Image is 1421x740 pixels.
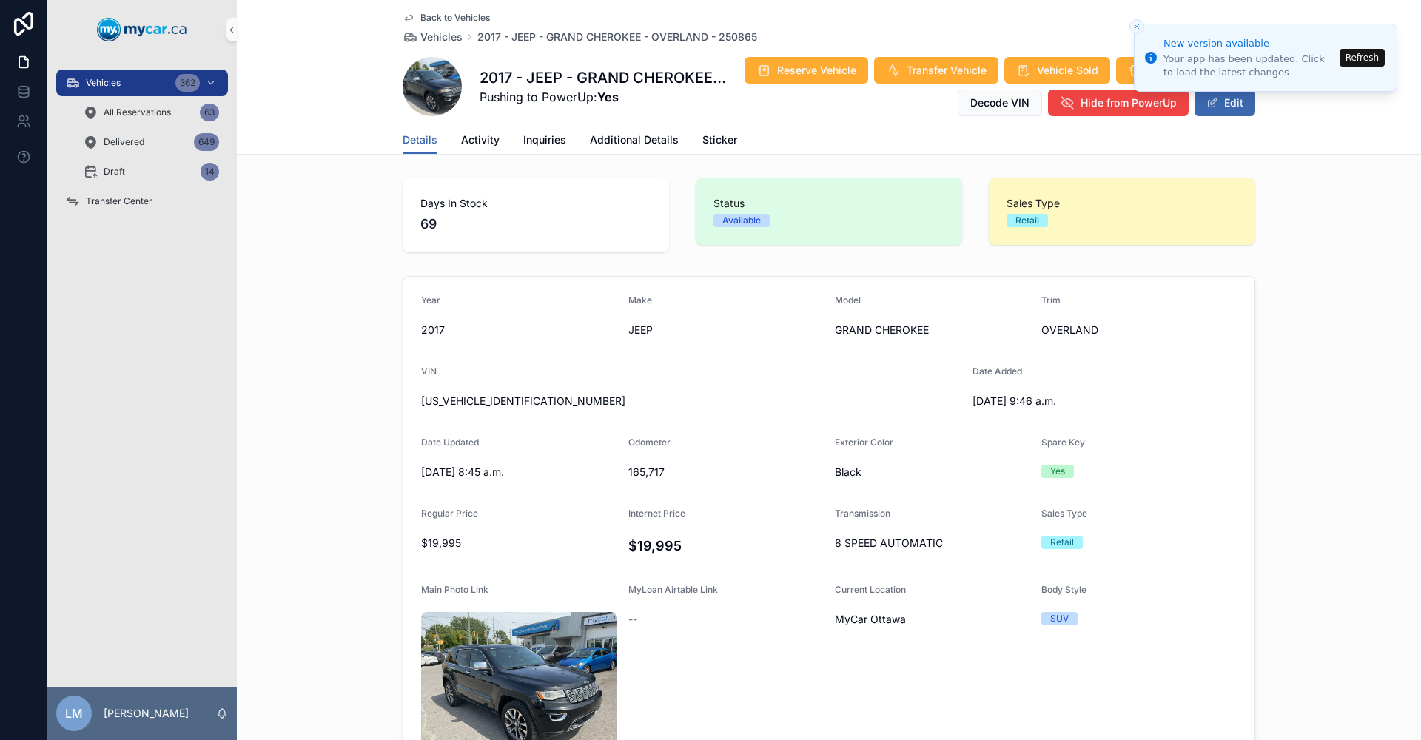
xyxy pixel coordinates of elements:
[590,132,679,147] span: Additional Details
[200,104,219,121] div: 63
[1041,508,1087,519] span: Sales Type
[523,127,566,156] a: Inquiries
[597,90,619,104] strong: Yes
[65,704,83,722] span: LM
[104,107,171,118] span: All Reservations
[420,214,651,235] span: 69
[835,612,906,627] span: MyCar Ottawa
[1081,95,1177,110] span: Hide from PowerUp
[480,67,730,88] h1: 2017 - JEEP - GRAND CHEROKEE - OVERLAND - 250865
[421,295,440,306] span: Year
[628,584,718,595] span: MyLoan Airtable Link
[403,132,437,147] span: Details
[628,295,652,306] span: Make
[421,323,617,337] span: 2017
[1041,295,1061,306] span: Trim
[835,584,906,595] span: Current Location
[628,508,685,519] span: Internet Price
[403,127,437,155] a: Details
[1041,323,1237,337] span: OVERLAND
[835,323,1029,337] span: GRAND CHEROKEE
[47,59,237,234] div: scrollable content
[403,12,490,24] a: Back to Vehicles
[835,295,861,306] span: Model
[1116,57,1255,84] button: Take For Test Drive
[628,612,637,627] span: --
[1015,214,1039,227] div: Retail
[1048,90,1189,116] button: Hide from PowerUp
[1004,57,1110,84] button: Vehicle Sold
[421,536,617,551] span: $19,995
[480,88,730,106] span: Pushing to PowerUp:
[702,132,737,147] span: Sticker
[745,57,868,84] button: Reserve Vehicle
[104,136,144,148] span: Delivered
[201,163,219,181] div: 14
[907,63,987,78] span: Transfer Vehicle
[1050,536,1074,549] div: Retail
[1041,584,1086,595] span: Body Style
[628,323,824,337] span: JEEP
[74,99,228,126] a: All Reservations63
[420,12,490,24] span: Back to Vehicles
[97,18,187,41] img: App logo
[1041,437,1085,448] span: Spare Key
[1195,90,1255,116] button: Edit
[835,536,1029,551] span: 8 SPEED AUTOMATIC
[1050,612,1069,625] div: SUV
[970,95,1029,110] span: Decode VIN
[420,30,463,44] span: Vehicles
[461,127,500,156] a: Activity
[628,536,824,556] h4: $19,995
[713,196,944,211] span: Status
[421,437,479,448] span: Date Updated
[104,166,125,178] span: Draft
[874,57,998,84] button: Transfer Vehicle
[628,465,824,480] span: 165,717
[104,706,189,721] p: [PERSON_NAME]
[56,188,228,215] a: Transfer Center
[702,127,737,156] a: Sticker
[421,394,961,408] span: [US_VEHICLE_IDENTIFICATION_NUMBER]
[722,214,761,227] div: Available
[972,366,1022,377] span: Date Added
[835,465,1029,480] span: Black
[835,437,893,448] span: Exterior Color
[56,70,228,96] a: Vehicles362
[86,195,152,207] span: Transfer Center
[175,74,200,92] div: 362
[1163,53,1335,79] div: Your app has been updated. Click to load the latest changes
[972,394,1168,408] span: [DATE] 9:46 a.m.
[1163,36,1335,51] div: New version available
[86,77,121,89] span: Vehicles
[421,465,617,480] span: [DATE] 8:45 a.m.
[74,158,228,185] a: Draft14
[1340,49,1385,67] button: Refresh
[421,508,478,519] span: Regular Price
[421,366,437,377] span: VIN
[403,30,463,44] a: Vehicles
[1050,465,1065,478] div: Yes
[74,129,228,155] a: Delivered649
[523,132,566,147] span: Inquiries
[1037,63,1098,78] span: Vehicle Sold
[1007,196,1237,211] span: Sales Type
[194,133,219,151] div: 649
[777,63,856,78] span: Reserve Vehicle
[421,584,488,595] span: Main Photo Link
[590,127,679,156] a: Additional Details
[477,30,757,44] a: 2017 - JEEP - GRAND CHEROKEE - OVERLAND - 250865
[958,90,1042,116] button: Decode VIN
[628,437,671,448] span: Odometer
[420,196,651,211] span: Days In Stock
[1129,19,1144,34] button: Close toast
[461,132,500,147] span: Activity
[835,508,890,519] span: Transmission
